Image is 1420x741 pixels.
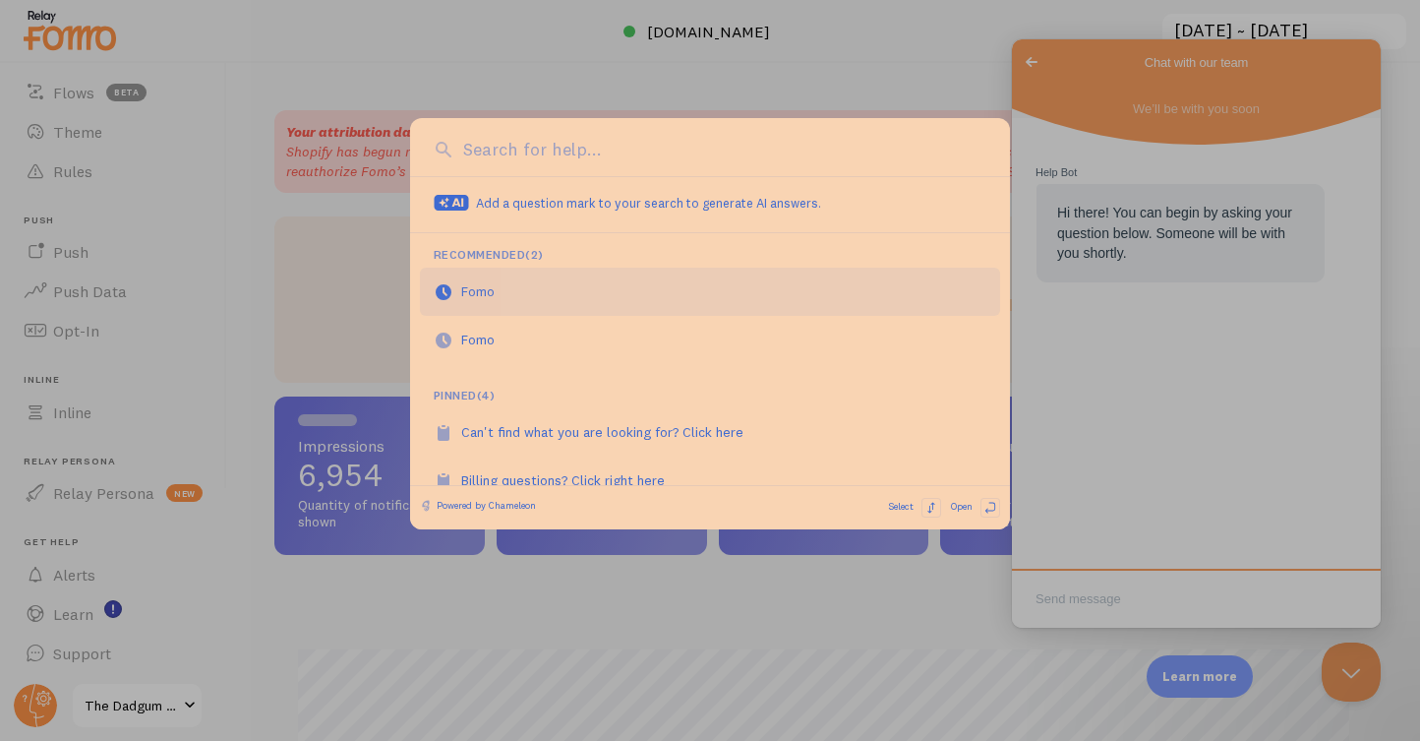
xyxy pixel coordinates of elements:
[420,268,1000,316] a: Fomo
[24,124,345,243] div: Chat message
[476,195,821,211] span: Add a question mark to your search to generate AI answers.
[420,408,1000,457] a: Can't find what you are looking for? Click here
[24,124,345,143] span: Help Bot
[461,422,765,442] div: Can't find what you are looking for? Click here
[888,497,914,518] span: Select
[420,457,1000,505] a: Billing questions? Click right here
[461,281,516,301] div: Fomo
[461,330,516,349] div: Fomo
[951,497,973,518] span: Open
[133,14,237,33] span: Chat with our team
[8,11,31,34] span: Go back
[437,499,536,512] span: Powered by Chameleon
[458,137,986,162] input: Search for help...
[24,124,345,243] section: Live Chat
[45,165,280,221] span: Hi there! You can begin by asking your question below. Someone will be with you shortly.
[434,247,544,263] div: Recommended ( 2 )
[434,388,495,403] div: Pinned ( 4 )
[420,316,1000,364] a: Fomo
[121,62,248,77] span: We’ll be with you soon
[461,470,686,490] div: Billing questions? Click right here
[420,499,536,512] a: Powered by Chameleon
[461,281,516,302] div: Recommended based on: You typically visit this page on Wednesday in the morning (s=2), This page ...
[461,330,516,350] div: Recommended based on: You typically visit this page on Wednesday in the morning (s=1), This page ...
